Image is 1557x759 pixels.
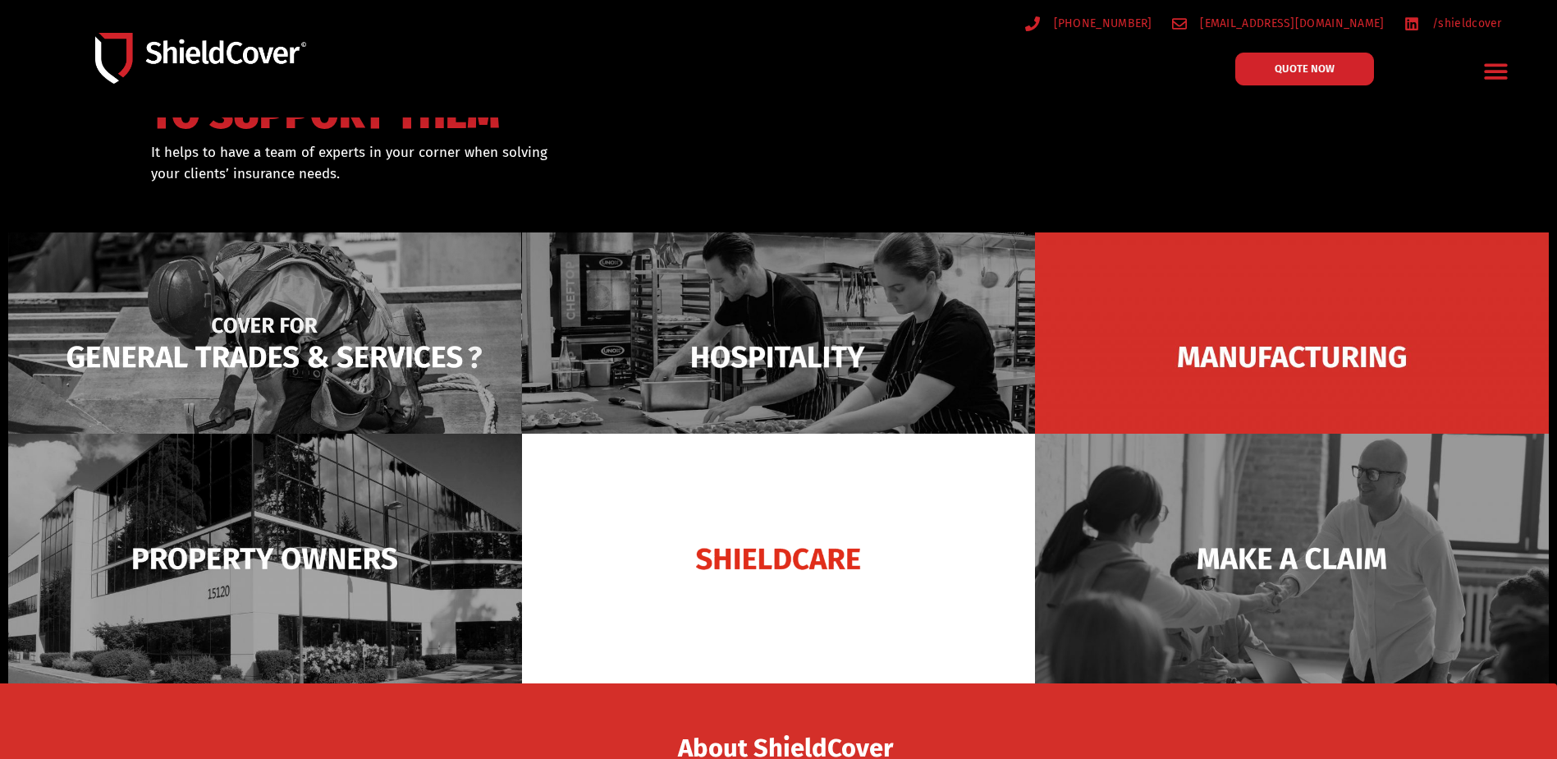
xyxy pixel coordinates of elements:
span: [EMAIL_ADDRESS][DOMAIN_NAME] [1196,13,1384,34]
span: [PHONE_NUMBER] [1050,13,1152,34]
span: /shieldcover [1428,13,1502,34]
a: QUOTE NOW [1235,53,1374,85]
div: It helps to have a team of experts in your corner when solving [151,142,863,184]
img: Shield-Cover-Underwriting-Australia-logo-full [95,33,306,85]
span: About ShieldCover [678,738,893,759]
a: [EMAIL_ADDRESS][DOMAIN_NAME] [1172,13,1385,34]
div: Menu Toggle [1477,52,1515,90]
p: your clients’ insurance needs. [151,163,863,185]
span: QUOTE NOW [1275,63,1335,74]
a: /shieldcover [1404,13,1502,34]
iframe: LiveChat chat widget [1235,172,1557,759]
a: [PHONE_NUMBER] [1025,13,1152,34]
